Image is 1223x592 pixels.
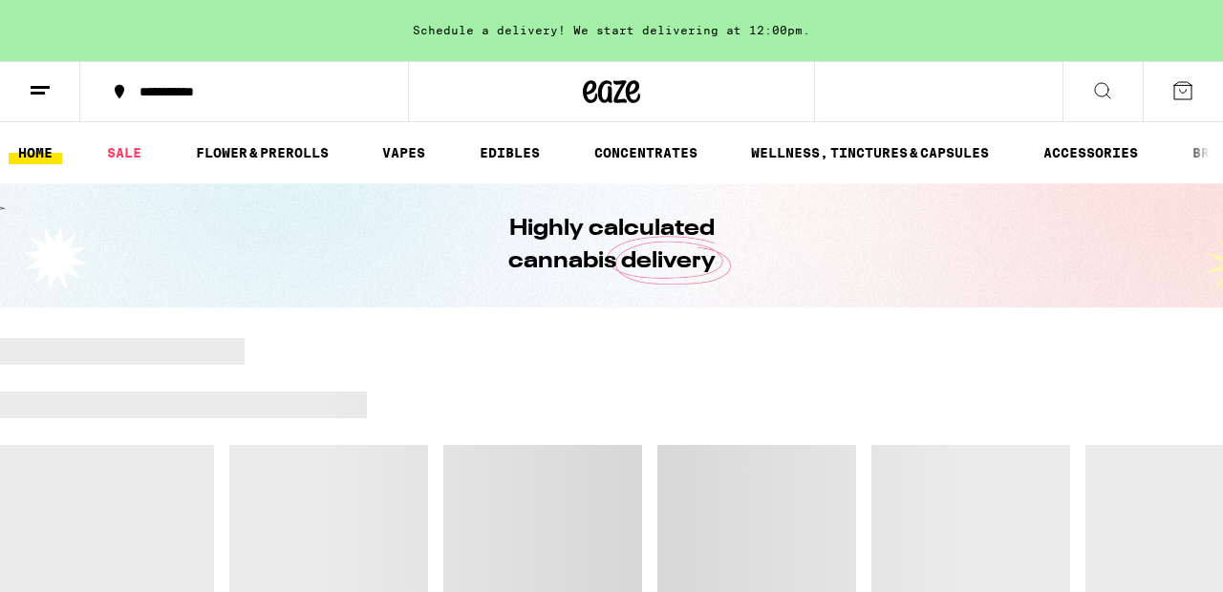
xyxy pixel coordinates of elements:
a: WELLNESS, TINCTURES & CAPSULES [741,141,998,164]
a: HOME [9,141,62,164]
a: VAPES [373,141,435,164]
h1: Highly calculated cannabis delivery [454,213,769,278]
a: CONCENTRATES [585,141,707,164]
a: FLOWER & PREROLLS [186,141,338,164]
a: ACCESSORIES [1034,141,1148,164]
a: SALE [97,141,151,164]
a: EDIBLES [470,141,549,164]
